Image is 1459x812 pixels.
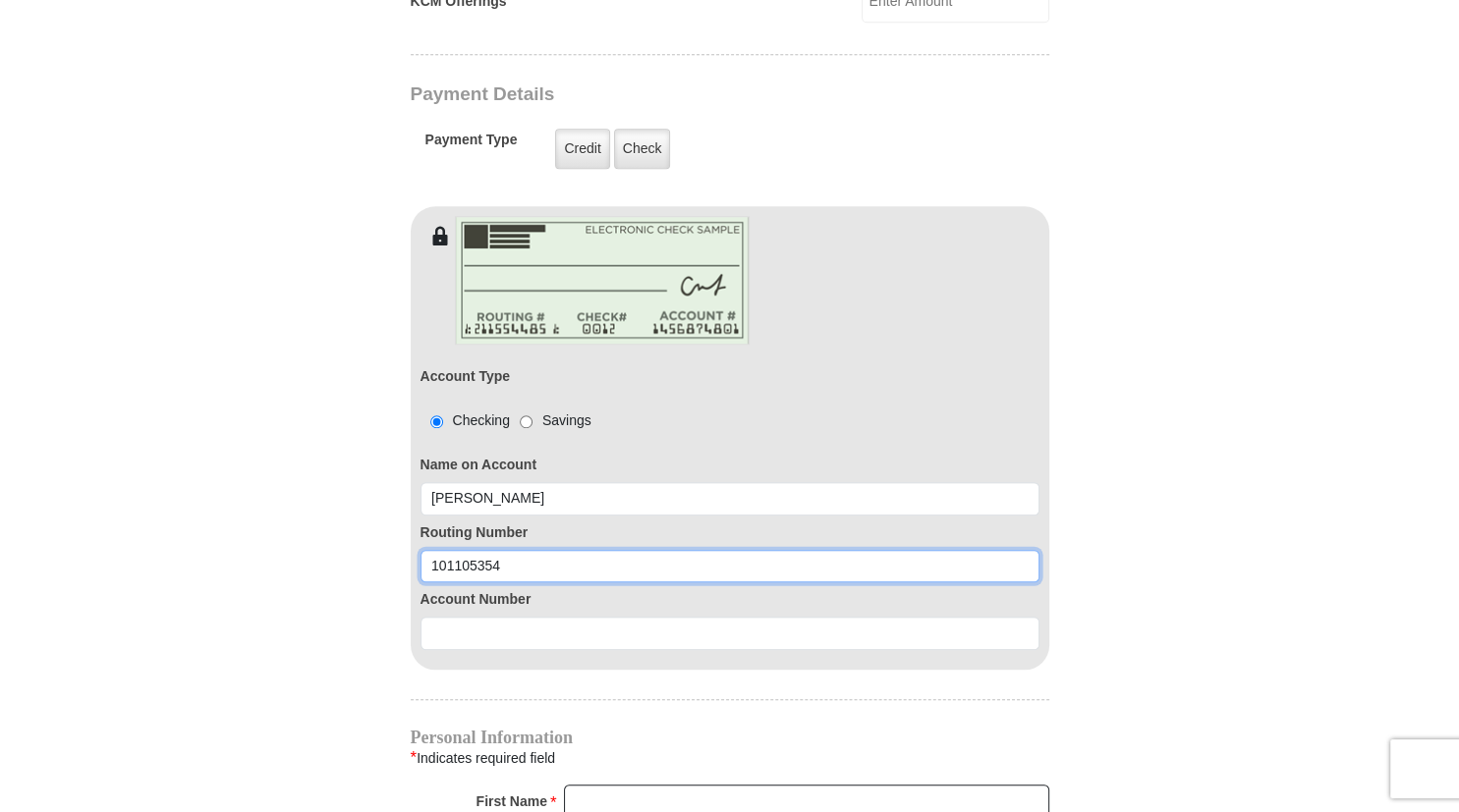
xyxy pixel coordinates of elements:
[421,589,1039,610] label: Account Number
[421,410,591,431] div: Checking Savings
[425,132,518,158] h5: Payment Type
[555,129,609,169] label: Credit
[411,83,912,106] h3: Payment Details
[614,129,671,169] label: Check
[421,522,1039,543] label: Routing Number
[455,216,750,345] img: check-en.png
[421,455,1039,475] label: Name on Account
[411,745,1049,771] div: Indicates required field
[411,730,1049,745] h4: Personal Information
[421,366,511,387] label: Account Type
